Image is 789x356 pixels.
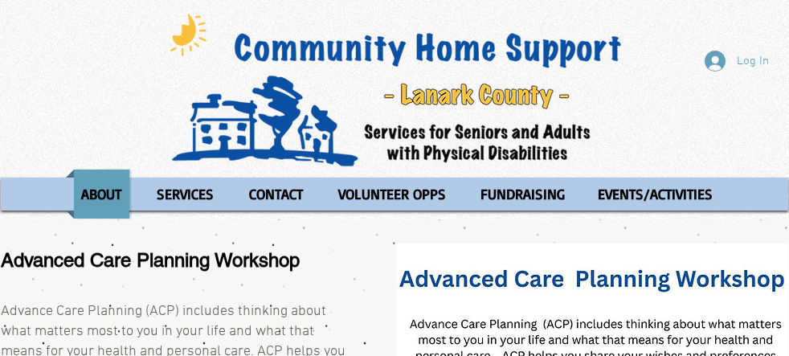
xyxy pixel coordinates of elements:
[149,170,221,219] p: SERVICES
[731,53,775,70] span: Log In
[465,170,578,219] a: FUNDRAISING
[591,170,720,219] p: EVENTS/ACTIVITIES
[141,170,229,219] a: SERVICES
[74,170,129,219] p: ABOUT
[233,170,319,219] a: CONTACT
[693,46,780,76] button: Log In
[66,170,137,219] a: ABOUT
[323,170,461,219] a: VOLUNTEER OPPS
[583,170,728,219] a: EVENTS/ACTIVITIES
[242,170,310,219] p: CONTACT
[473,170,572,219] p: FUNDRAISING
[1,249,300,271] span: Advanced Care Planning Workshop
[1,170,788,219] nav: Site
[331,170,453,219] p: VOLUNTEER OPPS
